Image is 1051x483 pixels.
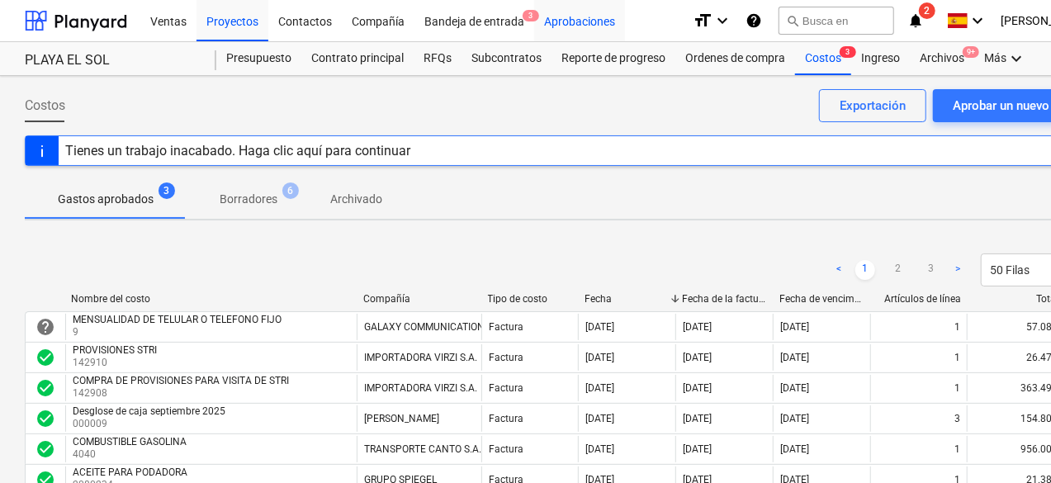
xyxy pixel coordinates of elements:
[795,42,851,75] div: Costos
[954,321,960,333] div: 1
[840,95,906,116] div: Exportación
[907,11,924,31] i: notifications
[364,443,481,455] div: TRANSPORTE CANTO S.A.
[954,352,960,363] div: 1
[683,413,712,424] div: [DATE]
[683,382,712,394] div: [DATE]
[73,356,160,370] p: 142910
[73,375,289,386] div: COMPRA DE PROVISIONES PARA VISITA DE STRI
[682,293,766,305] div: Fecha de la factura
[585,321,614,333] div: [DATE]
[840,46,856,58] span: 3
[829,260,849,280] a: Previous page
[36,348,55,367] div: La factura fue aprobada
[585,352,614,363] div: [DATE]
[73,386,292,400] p: 142908
[330,191,382,208] p: Archivado
[489,443,523,455] div: Factura
[855,260,875,280] a: Page 1 is your current page
[795,42,851,75] a: Costos3
[693,11,713,31] i: format_size
[780,321,809,333] div: [DATE]
[683,352,712,363] div: [DATE]
[675,42,795,75] a: Ordenes de compra
[910,42,974,75] div: Archivos
[301,42,414,75] a: Contrato principal
[968,11,987,31] i: keyboard_arrow_down
[1006,49,1026,69] i: keyboard_arrow_down
[36,317,55,337] span: help
[585,293,670,305] div: Fecha
[25,96,65,116] span: Costos
[363,293,475,305] div: Compañía
[746,11,762,31] i: Base de conocimientos
[713,11,732,31] i: keyboard_arrow_down
[36,439,55,459] div: La factura fue aprobada
[414,42,462,75] a: RFQs
[73,417,229,431] p: 000009
[73,405,225,417] div: Desglose de caja septiembre 2025
[954,413,960,424] div: 3
[963,46,979,58] span: 9+
[779,293,864,305] div: Fecha de vencimiento
[948,260,968,280] a: Next page
[779,7,894,35] button: Busca en
[73,344,157,356] div: PROVISIONES STRI
[780,382,809,394] div: [DATE]
[523,10,539,21] span: 3
[364,382,477,394] div: IMPORTADORA VIRZI S.A.
[364,352,477,363] div: IMPORTADORA VIRZI S.A.
[954,382,960,394] div: 1
[73,325,285,339] p: 9
[73,466,187,478] div: ACEITE PARA PODADORA
[786,14,799,27] span: search
[216,42,301,75] a: Presupuesto
[36,378,55,398] div: La factura fue aprobada
[489,382,523,394] div: Factura
[780,413,809,424] div: [DATE]
[282,182,299,199] span: 6
[780,352,809,363] div: [DATE]
[683,443,712,455] div: [DATE]
[462,42,552,75] a: Subcontratos
[364,321,519,333] div: GALAXY COMMUNICATIONS CORP.
[489,321,523,333] div: Factura
[851,42,910,75] a: Ingreso
[73,314,282,325] div: MENSUALIDAD DE TELULAR O TELEFONO FIJO
[25,52,196,69] div: PLAYA EL SOL
[36,317,55,337] div: La factura está esperando una aprobación.
[683,321,712,333] div: [DATE]
[585,443,614,455] div: [DATE]
[58,191,154,208] p: Gastos aprobados
[364,413,439,424] div: [PERSON_NAME]
[73,447,190,462] p: 4040
[585,413,614,424] div: [DATE]
[36,348,55,367] span: check_circle
[552,42,675,75] a: Reporte de progreso
[159,182,175,199] span: 3
[65,143,410,159] div: Tienes un trabajo inacabado. Haga clic aquí para continuar
[73,436,187,447] div: COMBUSTIBLE GASOLINA
[489,413,523,424] div: Factura
[780,443,809,455] div: [DATE]
[819,89,926,122] button: Exportación
[36,378,55,398] span: check_circle
[954,443,960,455] div: 1
[974,42,1036,75] div: Más
[488,293,572,305] div: Tipo de costo
[919,2,935,19] span: 2
[877,293,961,305] div: Artículos de línea
[888,260,908,280] a: Page 2
[585,382,614,394] div: [DATE]
[489,352,523,363] div: Factura
[36,409,55,429] div: La factura fue aprobada
[921,260,941,280] a: Page 3
[71,293,350,305] div: Nombre del costo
